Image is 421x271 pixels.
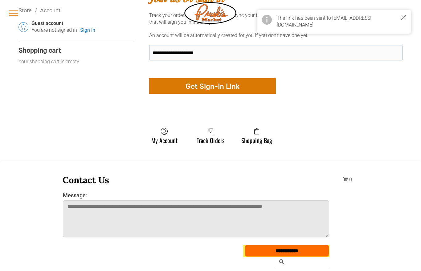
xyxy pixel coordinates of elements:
[277,15,371,28] label: The link has been sent to [EMAIL_ADDRESS][DOMAIN_NAME]
[18,58,79,65] div: Your shopping cart is empty
[63,174,329,186] h3: Contact Us
[6,5,22,21] button: menu
[238,128,275,144] a: Shopping Bag
[194,128,227,144] a: Track Orders
[148,128,181,144] a: My Account
[349,177,352,183] span: 0
[31,27,77,34] div: You are not signed in
[80,27,95,34] a: Sign in
[63,192,329,199] label: Message:
[149,32,403,39] div: An account will be automatically created for you if you don’t have one yet.
[18,46,134,55] div: Shopping cart
[149,45,403,60] input: Your email address
[396,10,411,25] a: Close notice
[149,78,276,94] button: Get Sign-In Link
